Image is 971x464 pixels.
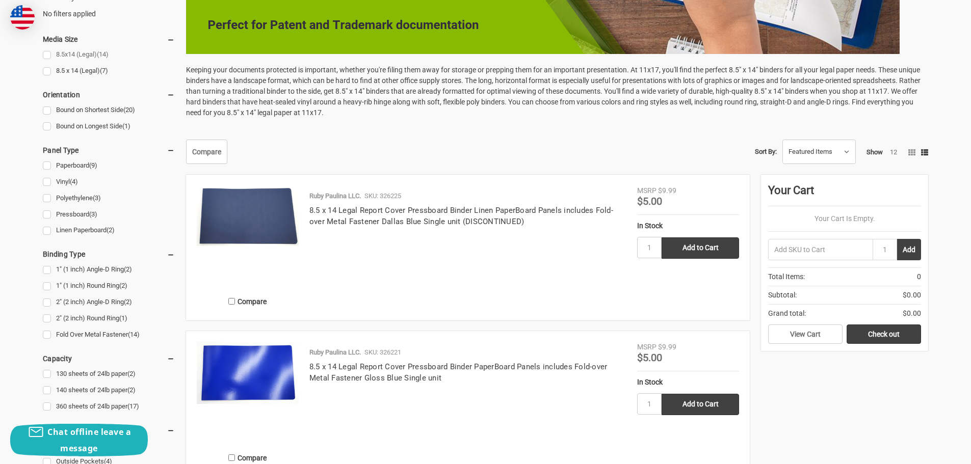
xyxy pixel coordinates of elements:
[10,424,148,456] button: Chat offline leave a message
[887,436,971,464] iframe: Google Customer Reviews
[43,64,175,78] a: 8.5 x 14 (Legal)
[755,144,777,159] label: Sort By:
[662,394,739,415] input: Add to Cart
[917,271,921,282] span: 0
[43,159,175,173] a: Paperboard
[43,263,175,277] a: 1" (1 inch) Angle-D Ring
[43,312,175,325] a: 2" (2 inch) Round Ring
[897,239,921,260] button: Add
[123,106,135,114] span: (20)
[309,362,608,383] a: 8.5 x 14 Legal Report Cover Pressboard Binder PaperBoard Panels includes Fold-over Metal Fastener...
[186,140,227,164] a: Compare
[658,343,676,351] span: $9.99
[43,192,175,205] a: Polyethylene
[768,213,921,224] p: Your Cart Is Empty.
[309,347,361,358] p: Ruby Paulina LLC.
[768,239,873,260] input: Add SKU to Cart
[228,298,235,305] input: Compare
[197,342,299,404] img: 8.5 x 14 Legal Report Cover Pressboard Binder PaperBoard Panels includes Fold-over Metal Fastener...
[43,48,175,62] a: 8.5x14 (Legal)
[107,226,115,234] span: (2)
[43,89,175,101] h5: Orientation
[124,298,132,306] span: (2)
[43,384,175,397] a: 140 sheets of 24lb paper
[10,5,35,30] img: duty and tax information for United States
[903,290,921,301] span: $0.00
[43,295,175,309] a: 2" (2 inch) Angle-D Ring
[309,206,613,227] a: 8.5 x 14 Legal Report Cover Pressboard Binder Linen PaperBoard Panels includes Fold-over Metal Fa...
[128,331,140,338] span: (14)
[43,279,175,293] a: 1" (1 inch) Round Ring
[364,347,401,358] p: SKU: 326221
[637,377,739,388] div: In Stock
[43,208,175,222] a: Pressboard
[124,265,132,273] span: (2)
[93,194,101,202] span: (3)
[89,210,97,218] span: (3)
[70,178,78,185] span: (4)
[309,191,361,201] p: Ruby Paulina LLC.
[47,426,131,454] span: Chat offline leave a message
[43,33,175,45] h5: Media Size
[43,248,175,260] h5: Binding Type
[127,402,139,410] span: (17)
[127,386,136,394] span: (2)
[890,148,897,156] a: 12
[119,282,127,289] span: (2)
[768,271,805,282] span: Total Items:
[768,182,921,206] div: Your Cart
[768,324,843,344] a: View Cart
[228,454,235,461] input: Compare
[867,148,883,156] span: Show
[43,328,175,342] a: Fold Over Metal Fastener
[197,342,299,444] a: 8.5 x 14 Legal Report Cover Pressboard Binder PaperBoard Panels includes Fold-over Metal Fastener...
[662,237,739,259] input: Add to Cart
[186,87,917,117] span: You'll find a wide variety of durable, high-quality 8.5" x 14" binders when you shop at 11x17. We...
[637,351,662,364] span: $5.00
[127,370,136,377] span: (2)
[903,308,921,319] span: $0.00
[43,352,175,365] h5: Capacity
[43,103,175,117] a: Bound on Shortest Side
[100,67,108,74] span: (7)
[658,186,676,195] span: $9.99
[364,191,401,201] p: SKU: 326225
[97,50,109,58] span: (14)
[43,224,175,237] a: Linen Paperboard
[43,175,175,189] a: Vinyl
[637,342,657,352] div: MSRP
[197,185,299,287] a: 8.5 x 14 Legal Report Cover Pressboard Binder Linen PaperBoard Panels includes Fold-over Metal Fa...
[43,120,175,133] a: Bound on Longest Side
[768,290,797,301] span: Subtotal:
[197,185,299,246] img: 8.5 x 14 Legal Report Cover Pressboard Binder Linen PaperBoard Panels includes Fold-over Metal Fa...
[43,400,175,414] a: 360 sheets of 24lb paper
[89,161,97,169] span: (9)
[43,367,175,381] a: 130 sheets of 24lb paper
[637,195,662,207] span: $5.00
[186,66,921,95] span: Keeping your documents protected is important, whether you're filing them away for storage or pre...
[119,314,127,322] span: (1)
[43,144,175,156] h5: Panel Type
[637,221,739,231] div: In Stock
[637,185,657,196] div: MSRP
[768,308,806,319] span: Grand total:
[847,324,921,344] a: Check out
[197,293,299,310] label: Compare
[122,122,130,130] span: (1)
